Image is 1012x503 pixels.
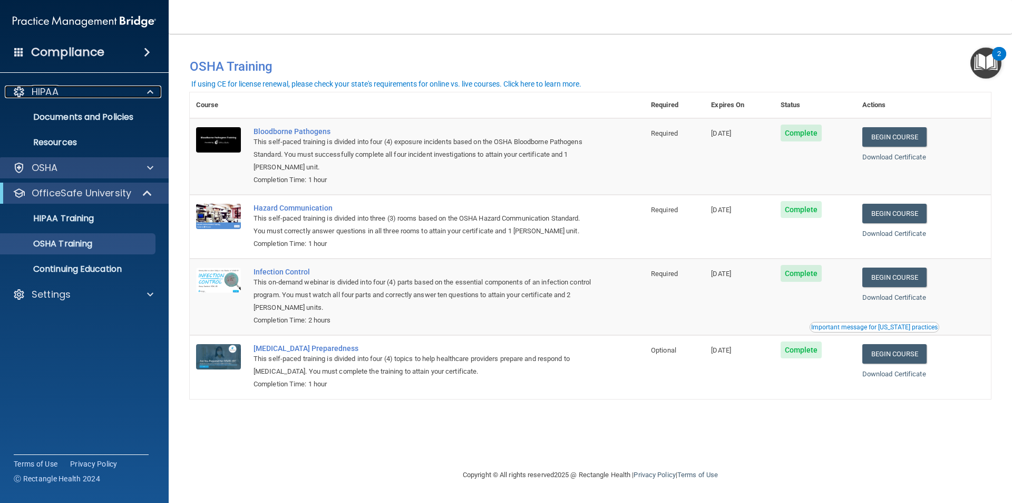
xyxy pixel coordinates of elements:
a: OSHA [13,162,153,174]
h4: Compliance [31,45,104,60]
img: PMB logo [13,11,156,32]
span: [DATE] [711,270,731,278]
div: Important message for [US_STATE] practices [811,324,938,330]
a: Bloodborne Pathogens [254,127,592,136]
button: If using CE for license renewal, please check your state's requirements for online vs. live cours... [190,79,583,89]
div: Copyright © All rights reserved 2025 @ Rectangle Health | | [398,458,783,492]
div: This self-paced training is divided into four (4) topics to help healthcare providers prepare and... [254,353,592,378]
p: OSHA Training [7,239,92,249]
a: Download Certificate [862,293,926,301]
span: Complete [781,125,822,141]
a: Hazard Communication [254,204,592,212]
div: This self-paced training is divided into three (3) rooms based on the OSHA Hazard Communication S... [254,212,592,238]
div: Completion Time: 2 hours [254,314,592,327]
p: Settings [32,288,71,301]
span: Optional [651,346,676,354]
a: Begin Course [862,268,927,287]
span: Required [651,270,678,278]
a: Terms of Use [14,459,57,469]
div: This on-demand webinar is divided into four (4) parts based on the essential components of an inf... [254,276,592,314]
span: Required [651,206,678,214]
a: Privacy Policy [634,471,675,479]
a: OfficeSafe University [13,187,153,200]
p: OfficeSafe University [32,187,131,200]
span: Complete [781,265,822,282]
span: Ⓒ Rectangle Health 2024 [14,473,100,484]
th: Required [645,92,705,118]
p: HIPAA [32,86,59,98]
a: Settings [13,288,153,301]
p: Continuing Education [7,264,151,274]
div: Completion Time: 1 hour [254,238,592,250]
a: Download Certificate [862,153,926,161]
a: [MEDICAL_DATA] Preparedness [254,344,592,353]
div: 2 [997,54,1001,68]
span: Complete [781,201,822,218]
a: Begin Course [862,204,927,223]
a: Begin Course [862,344,927,364]
span: [DATE] [711,129,731,137]
a: HIPAA [13,86,153,98]
span: [DATE] [711,206,731,214]
span: Required [651,129,678,137]
p: Resources [7,137,151,148]
div: This self-paced training is divided into four (4) exposure incidents based on the OSHA Bloodborne... [254,136,592,174]
span: [DATE] [711,346,731,354]
div: Completion Time: 1 hour [254,174,592,186]
span: Complete [781,341,822,358]
a: Begin Course [862,127,927,147]
th: Course [190,92,247,118]
a: Terms of Use [677,471,718,479]
div: If using CE for license renewal, please check your state's requirements for online vs. live cours... [191,80,581,88]
th: Actions [856,92,991,118]
th: Expires On [705,92,774,118]
div: Completion Time: 1 hour [254,378,592,391]
p: Documents and Policies [7,112,151,122]
th: Status [774,92,856,118]
h4: OSHA Training [190,59,991,74]
p: HIPAA Training [7,213,94,224]
a: Download Certificate [862,370,926,378]
button: Read this if you are a dental practitioner in the state of CA [810,322,939,333]
a: Infection Control [254,268,592,276]
a: Download Certificate [862,230,926,238]
button: Open Resource Center, 2 new notifications [970,48,1001,79]
p: OSHA [32,162,58,174]
a: Privacy Policy [70,459,118,469]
